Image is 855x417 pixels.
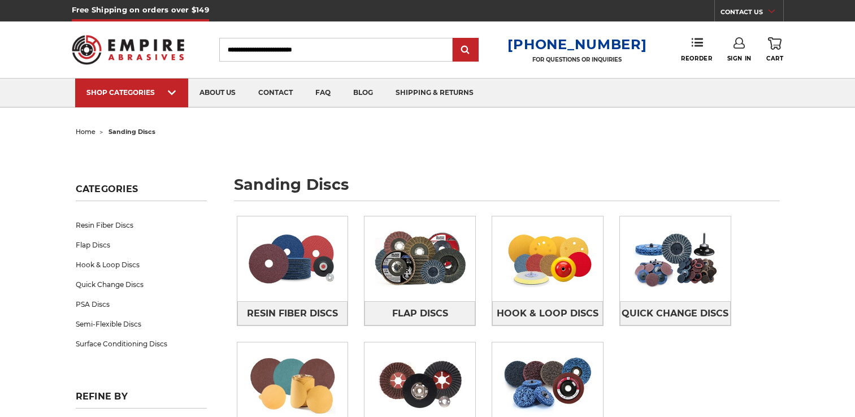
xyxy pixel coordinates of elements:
a: contact [247,79,304,107]
a: Hook & Loop Discs [76,255,207,275]
img: Quick Change Discs [620,220,731,298]
a: Surface Conditioning Discs [76,334,207,354]
img: Empire Abrasives [72,28,185,72]
span: Quick Change Discs [622,304,728,323]
span: Cart [766,55,783,62]
img: Flap Discs [364,220,475,298]
a: Resin Fiber Discs [237,301,348,325]
a: home [76,128,96,136]
a: blog [342,79,384,107]
a: PSA Discs [76,294,207,314]
h5: Categories [76,184,207,201]
h1: sanding discs [234,177,780,201]
a: Quick Change Discs [76,275,207,294]
a: about us [188,79,247,107]
span: Sign In [727,55,752,62]
span: Flap Discs [392,304,448,323]
span: sanding discs [108,128,155,136]
a: Semi-Flexible Discs [76,314,207,334]
a: Quick Change Discs [620,301,731,325]
img: Resin Fiber Discs [237,220,348,298]
h5: Refine by [76,391,207,409]
a: Flap Discs [76,235,207,255]
div: SHOP CATEGORIES [86,88,177,97]
span: Resin Fiber Discs [247,304,338,323]
a: Flap Discs [364,301,475,325]
a: [PHONE_NUMBER] [507,36,646,53]
a: Resin Fiber Discs [76,215,207,235]
a: shipping & returns [384,79,485,107]
a: Hook & Loop Discs [492,301,603,325]
a: Reorder [681,37,712,62]
a: CONTACT US [721,6,783,21]
span: Hook & Loop Discs [497,304,598,323]
a: Cart [766,37,783,62]
input: Submit [454,39,477,62]
span: Reorder [681,55,712,62]
img: Hook & Loop Discs [492,220,603,298]
p: FOR QUESTIONS OR INQUIRIES [507,56,646,63]
a: faq [304,79,342,107]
